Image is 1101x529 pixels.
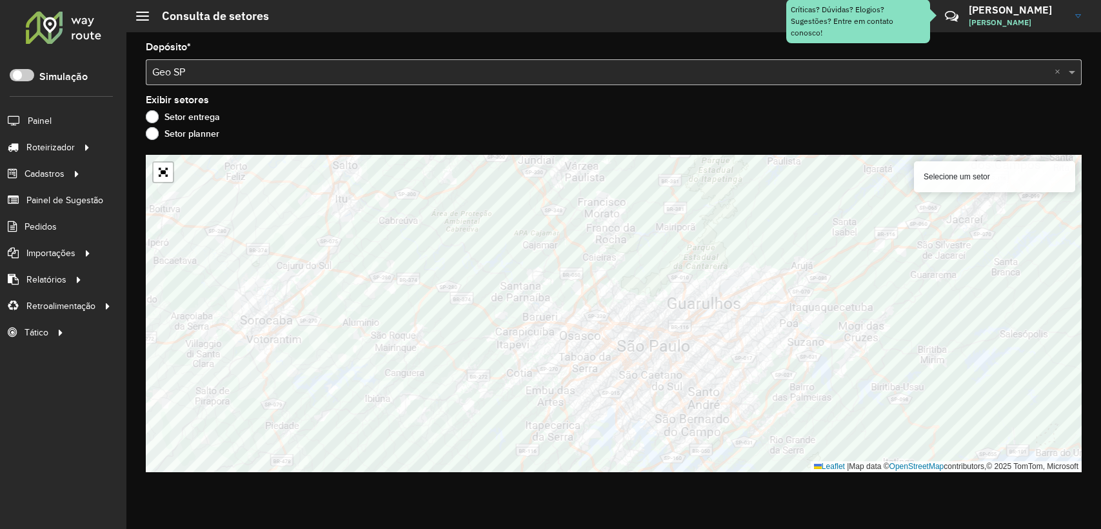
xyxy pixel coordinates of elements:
[26,246,75,260] span: Importações
[146,110,220,123] label: Setor entrega
[889,462,944,471] a: OpenStreetMap
[847,462,849,471] span: |
[25,220,57,234] span: Pedidos
[146,39,191,55] label: Depósito
[969,4,1066,16] h3: [PERSON_NAME]
[26,194,103,207] span: Painel de Sugestão
[28,114,52,128] span: Painel
[938,3,966,30] a: Contato Rápido
[969,17,1066,28] span: [PERSON_NAME]
[26,299,95,313] span: Retroalimentação
[26,141,75,154] span: Roteirizador
[146,92,209,108] label: Exibir setores
[26,273,66,286] span: Relatórios
[25,326,48,339] span: Tático
[154,163,173,182] a: Abrir mapa em tela cheia
[1055,65,1066,80] span: Clear all
[814,462,845,471] a: Leaflet
[146,127,219,140] label: Setor planner
[39,69,88,85] label: Simulação
[811,461,1082,472] div: Map data © contributors,© 2025 TomTom, Microsoft
[25,167,64,181] span: Cadastros
[149,9,269,23] h2: Consulta de setores
[914,161,1075,192] div: Selecione um setor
